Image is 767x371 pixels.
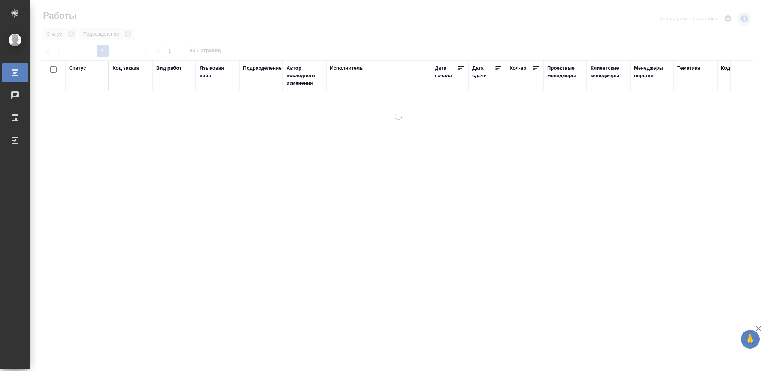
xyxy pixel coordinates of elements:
div: Код работы [721,64,750,72]
div: Код заказа [113,64,139,72]
div: Автор последнего изменения [287,64,322,87]
div: Клиентские менеджеры [591,64,627,79]
div: Тематика [677,64,700,72]
div: Проектные менеджеры [547,64,583,79]
span: 🙏 [744,331,757,347]
div: Дата начала [435,64,457,79]
div: Менеджеры верстки [634,64,670,79]
div: Языковая пара [200,64,236,79]
div: Подразделение [243,64,282,72]
div: Исполнитель [330,64,363,72]
div: Дата сдачи [472,64,495,79]
button: 🙏 [741,330,760,349]
div: Статус [69,64,86,72]
div: Вид работ [156,64,182,72]
div: Кол-во [510,64,527,72]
